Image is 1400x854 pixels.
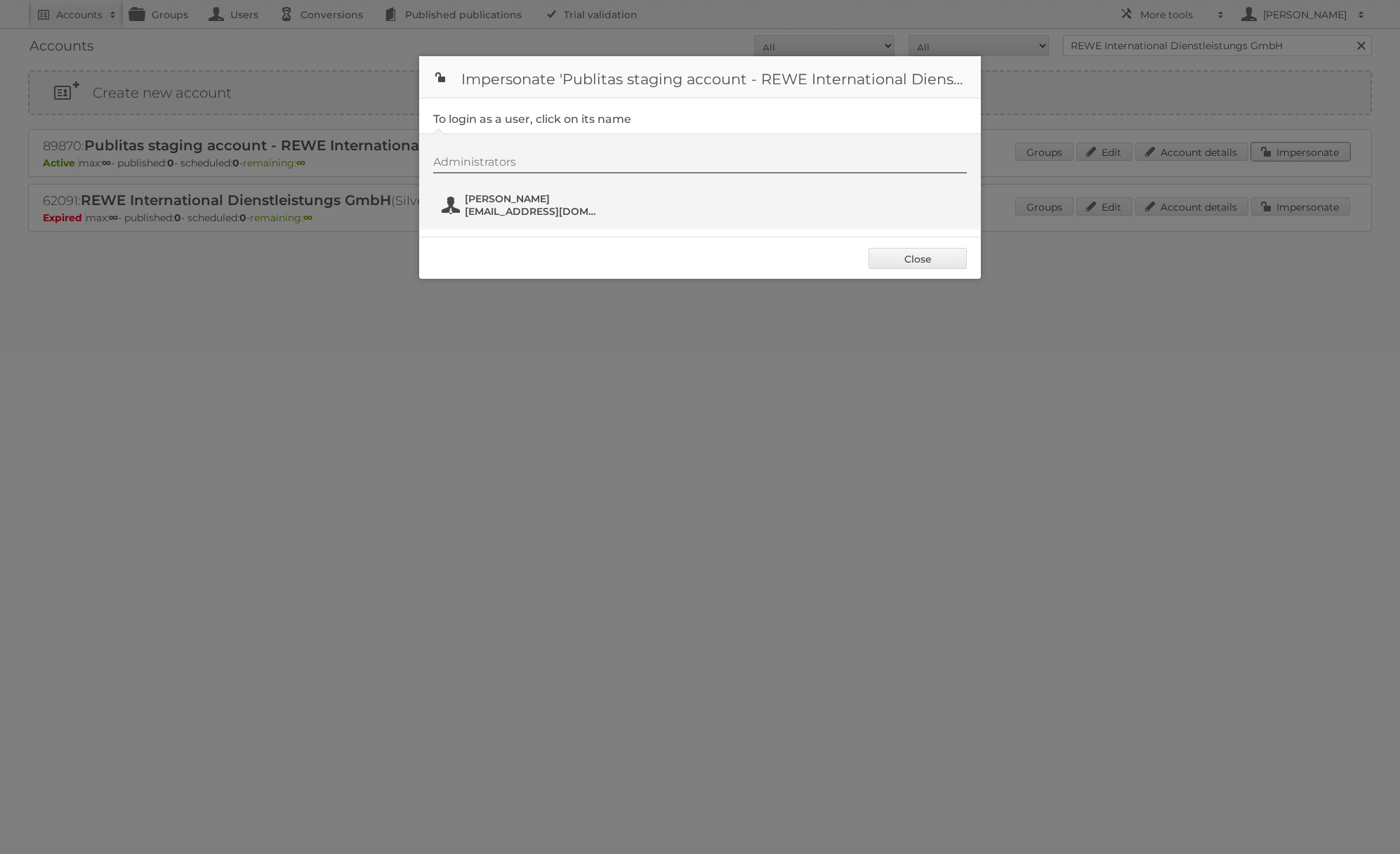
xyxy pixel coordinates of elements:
span: [EMAIL_ADDRESS][DOMAIN_NAME] [465,205,601,218]
h1: Impersonate 'Publitas staging account - REWE International Dienstleistungs GmbH' [419,56,981,98]
span: [PERSON_NAME] [465,192,601,205]
legend: To login as a user, click on its name [433,112,631,126]
button: [PERSON_NAME] [EMAIL_ADDRESS][DOMAIN_NAME] [440,191,605,219]
div: Administrators [433,155,967,173]
a: Close [869,248,967,269]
